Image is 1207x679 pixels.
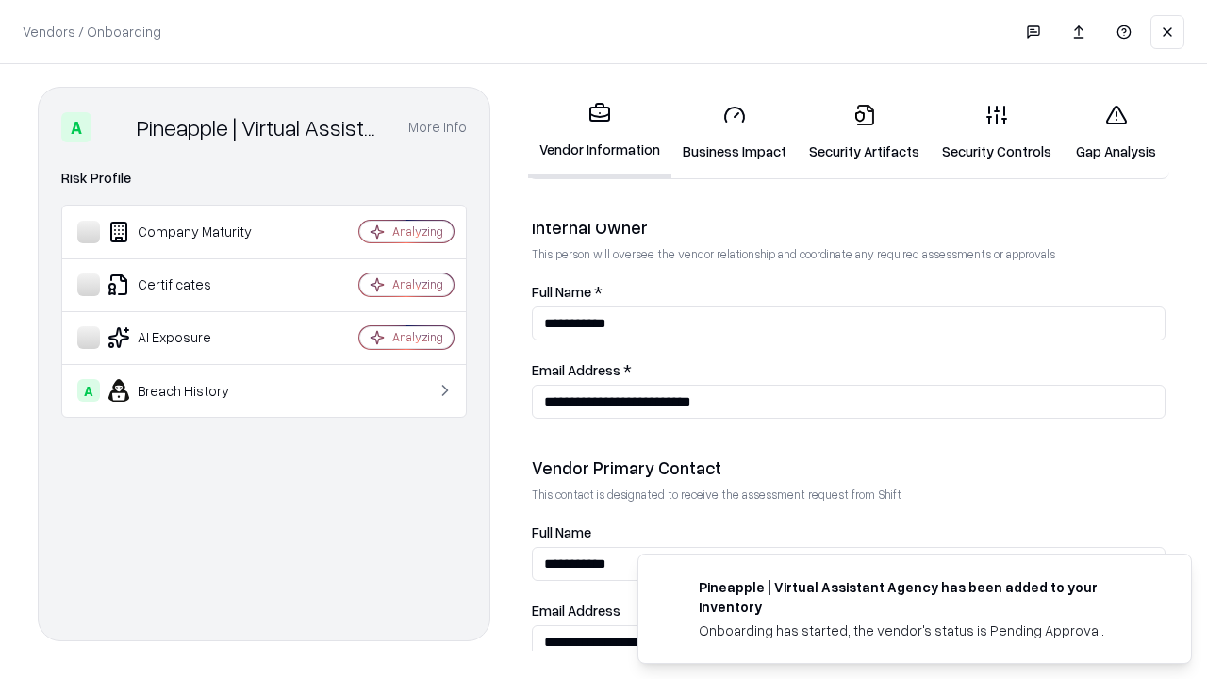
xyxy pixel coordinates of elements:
div: Onboarding has started, the vendor's status is Pending Approval. [699,621,1146,640]
div: Pineapple | Virtual Assistant Agency has been added to your inventory [699,577,1146,617]
div: AI Exposure [77,326,303,349]
p: This person will oversee the vendor relationship and coordinate any required assessments or appro... [532,246,1166,262]
p: Vendors / Onboarding [23,22,161,41]
div: Analyzing [392,224,443,240]
a: Gap Analysis [1063,89,1169,176]
div: Vendor Primary Contact [532,456,1166,479]
label: Email Address * [532,363,1166,377]
div: Internal Owner [532,216,1166,239]
a: Business Impact [671,89,798,176]
div: Breach History [77,379,303,402]
a: Security Controls [931,89,1063,176]
img: Pineapple | Virtual Assistant Agency [99,112,129,142]
div: Pineapple | Virtual Assistant Agency [137,112,386,142]
div: A [61,112,91,142]
div: Risk Profile [61,167,467,190]
div: Company Maturity [77,221,303,243]
p: This contact is designated to receive the assessment request from Shift [532,487,1166,503]
div: Analyzing [392,329,443,345]
label: Email Address [532,604,1166,618]
div: Analyzing [392,276,443,292]
label: Full Name [532,525,1166,539]
img: trypineapple.com [661,577,684,600]
a: Vendor Information [528,87,671,178]
label: Full Name * [532,285,1166,299]
div: A [77,379,100,402]
div: Certificates [77,273,303,296]
a: Security Artifacts [798,89,931,176]
button: More info [408,110,467,144]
